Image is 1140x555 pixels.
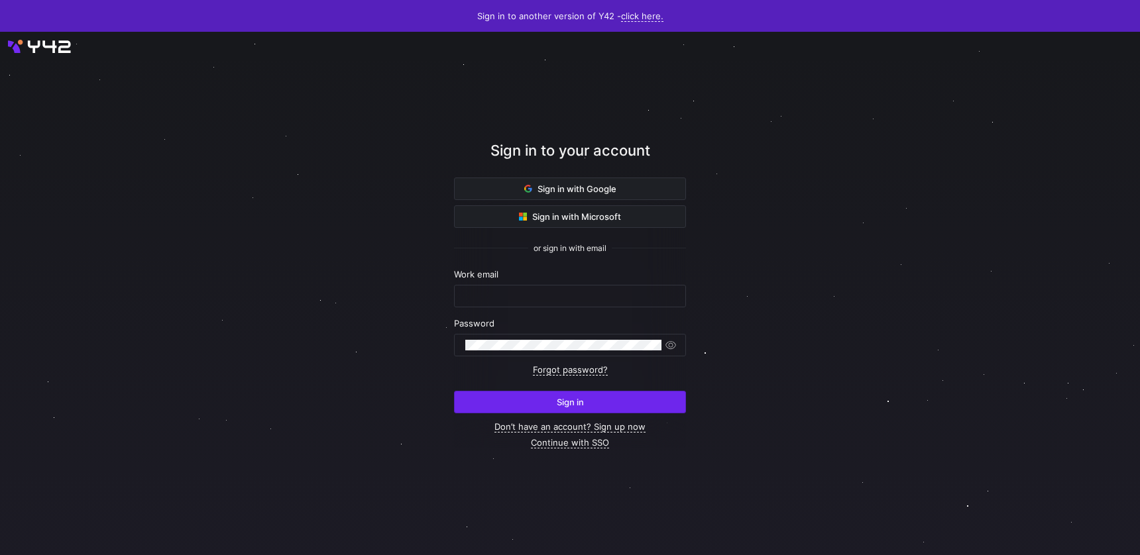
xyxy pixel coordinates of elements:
[454,177,686,200] button: Sign in with Google
[494,421,646,432] a: Don’t have an account? Sign up now
[534,244,606,253] span: or sign in with email
[454,269,498,279] span: Work email
[533,364,608,376] a: Forgot password?
[557,397,584,407] span: Sign in
[454,205,686,228] button: Sign in with Microsoft
[531,437,609,448] a: Continue with SSO
[519,211,621,222] span: Sign in with Microsoft
[524,183,616,194] span: Sign in with Google
[454,140,686,177] div: Sign in to your account
[454,391,686,413] button: Sign in
[621,11,663,22] a: click here.
[454,318,494,328] span: Password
